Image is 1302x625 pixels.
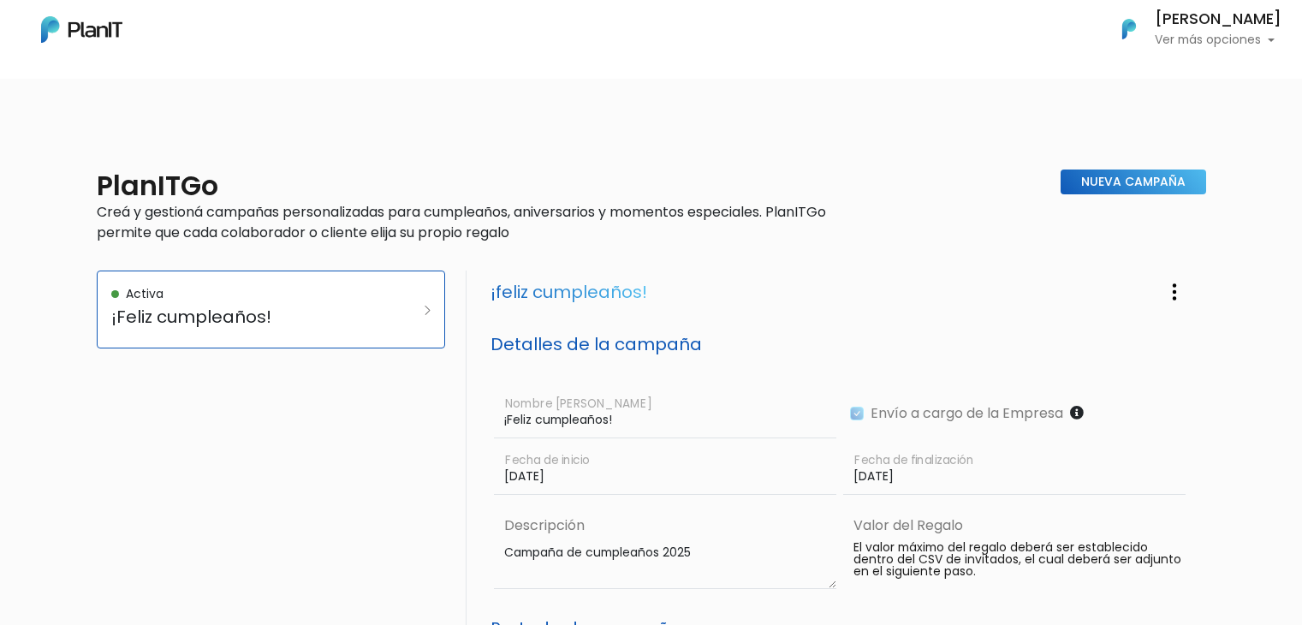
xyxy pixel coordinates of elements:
[853,542,1186,578] p: El valor máximo del regalo deberá ser establecido dentro del CSV de invitados, el cual deberá ser...
[1100,7,1281,51] button: PlanIt Logo [PERSON_NAME] Ver más opciones
[497,515,836,536] label: Descripción
[97,202,836,243] p: Creá y gestioná campañas personalizadas para cumpleaños, aniversarios y momentos especiales. Plan...
[490,334,1196,354] h5: Detalles de la campaña
[494,536,836,589] textarea: Campaña de cumpleaños 2025
[494,389,836,438] input: Nombre de Campaña
[111,307,383,327] h5: ¡Feliz cumpleaños!
[97,170,218,202] h2: PlanITGo
[41,16,122,43] img: PlanIt Logo
[853,515,963,536] label: Valor del Regalo
[490,282,647,302] h3: ¡feliz cumpleaños!
[1164,282,1185,302] img: three-dots-vertical-1c7d3df731e7ea6fb33cf85414993855b8c0a129241e2961993354d720c67b51.svg
[126,285,163,303] p: Activa
[1110,10,1148,48] img: PlanIt Logo
[1061,170,1206,194] a: Nueva Campaña
[425,306,431,315] img: arrow_right-9280cc79ecefa84298781467ce90b80af3baf8c02d32ced3b0099fbab38e4a3c.svg
[843,445,1186,495] input: Fecha de finalización
[1155,34,1281,46] p: Ver más opciones
[494,445,836,495] input: Fecha de inicio
[864,403,1063,424] label: Envío a cargo de la Empresa
[1155,12,1281,27] h6: [PERSON_NAME]
[97,271,445,348] a: Activa ¡Feliz cumpleaños!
